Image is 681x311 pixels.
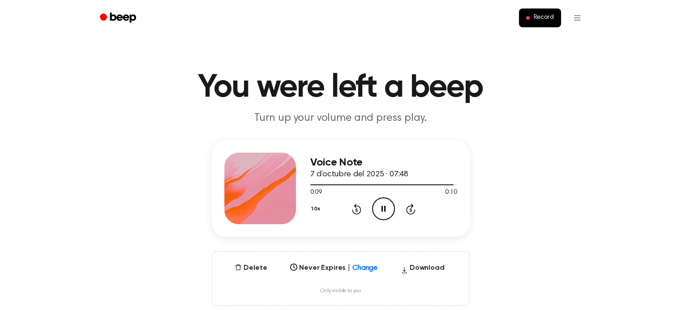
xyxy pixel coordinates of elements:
h3: Voice Note [310,157,457,169]
button: Open menu [566,7,588,29]
h1: You were left a beep [111,72,570,104]
button: Download [397,263,448,277]
span: 7 d’octubre del 2025 · 07:48 [310,170,409,179]
a: Beep [94,9,144,27]
p: Turn up your volume and press play. [169,111,513,126]
span: 0:09 [310,188,322,197]
button: Record [519,9,561,27]
span: 0:10 [445,188,457,197]
button: 1.0x [310,201,324,217]
button: Delete [231,263,270,273]
span: Record [533,14,553,22]
span: Only visible to you [320,288,361,294]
